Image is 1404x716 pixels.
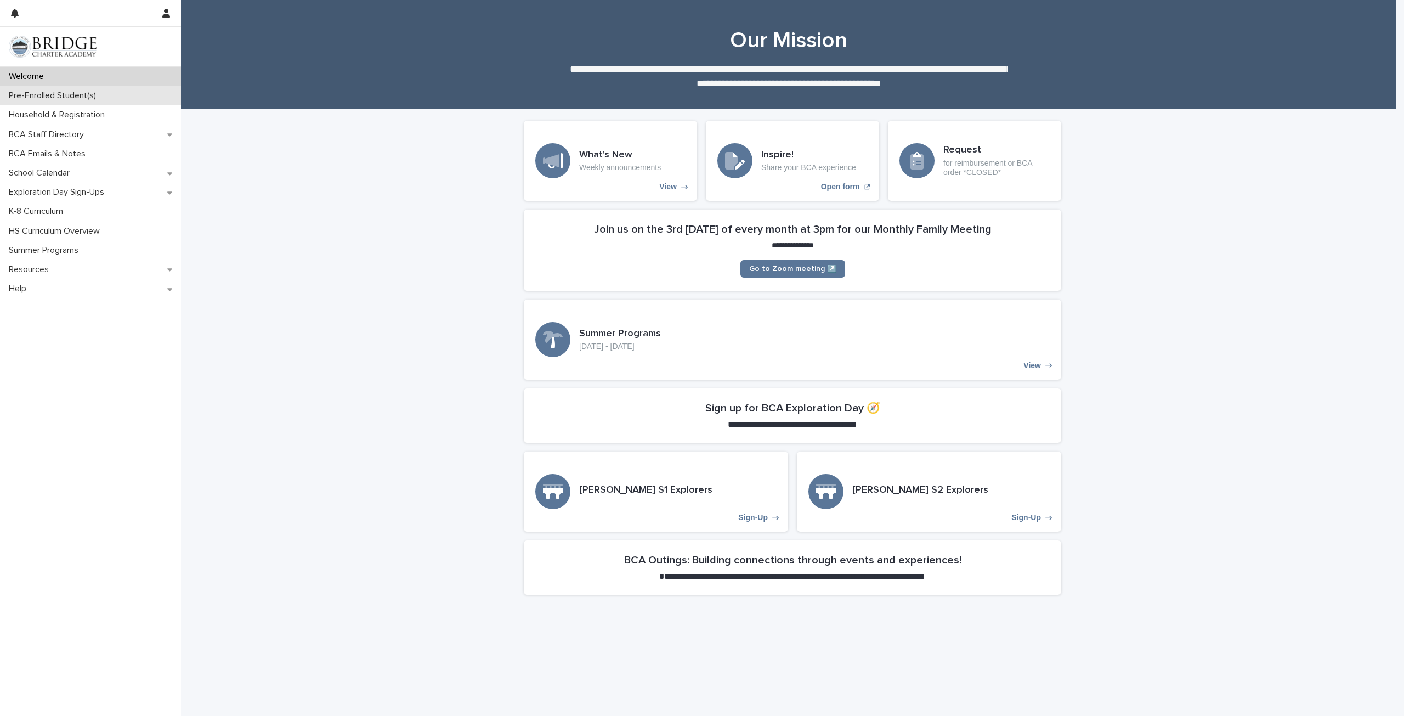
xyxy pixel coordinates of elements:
h2: BCA Outings: Building connections through events and experiences! [624,554,961,567]
h3: [PERSON_NAME] S2 Explorers [852,484,988,497]
p: Sign-Up [1011,513,1041,522]
span: Go to Zoom meeting ↗️ [749,265,836,273]
h3: Summer Programs [579,328,661,340]
p: K-8 Curriculum [4,206,72,217]
p: Household & Registration [4,110,114,120]
a: View [524,121,697,201]
h3: Inspire! [761,149,856,161]
a: View [524,300,1061,380]
h2: Sign up for BCA Exploration Day 🧭 [705,402,880,415]
a: Open form [706,121,879,201]
h3: Request [943,144,1050,156]
h3: [PERSON_NAME] S1 Explorers [579,484,712,497]
p: Exploration Day Sign-Ups [4,187,113,198]
p: View [1023,361,1041,370]
a: Sign-Up [524,452,788,532]
p: BCA Emails & Notes [4,149,94,159]
p: School Calendar [4,168,78,178]
p: Summer Programs [4,245,87,256]
p: Resources [4,264,58,275]
p: View [659,182,677,191]
a: Sign-Up [797,452,1061,532]
h2: Join us on the 3rd [DATE] of every month at 3pm for our Monthly Family Meeting [594,223,992,236]
img: V1C1m3IdTEidaUdm9Hs0 [9,36,97,58]
p: Help [4,284,35,294]
p: Sign-Up [738,513,768,522]
p: Share your BCA experience [761,163,856,172]
p: Pre-Enrolled Student(s) [4,91,105,101]
p: BCA Staff Directory [4,129,93,140]
p: Welcome [4,71,53,82]
p: Open form [821,182,860,191]
p: for reimbursement or BCA order *CLOSED* [943,159,1050,177]
a: Go to Zoom meeting ↗️ [740,260,845,278]
p: [DATE] - [DATE] [579,342,661,351]
h1: Our Mission [520,27,1057,54]
p: HS Curriculum Overview [4,226,109,236]
h3: What's New [579,149,661,161]
p: Weekly announcements [579,163,661,172]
